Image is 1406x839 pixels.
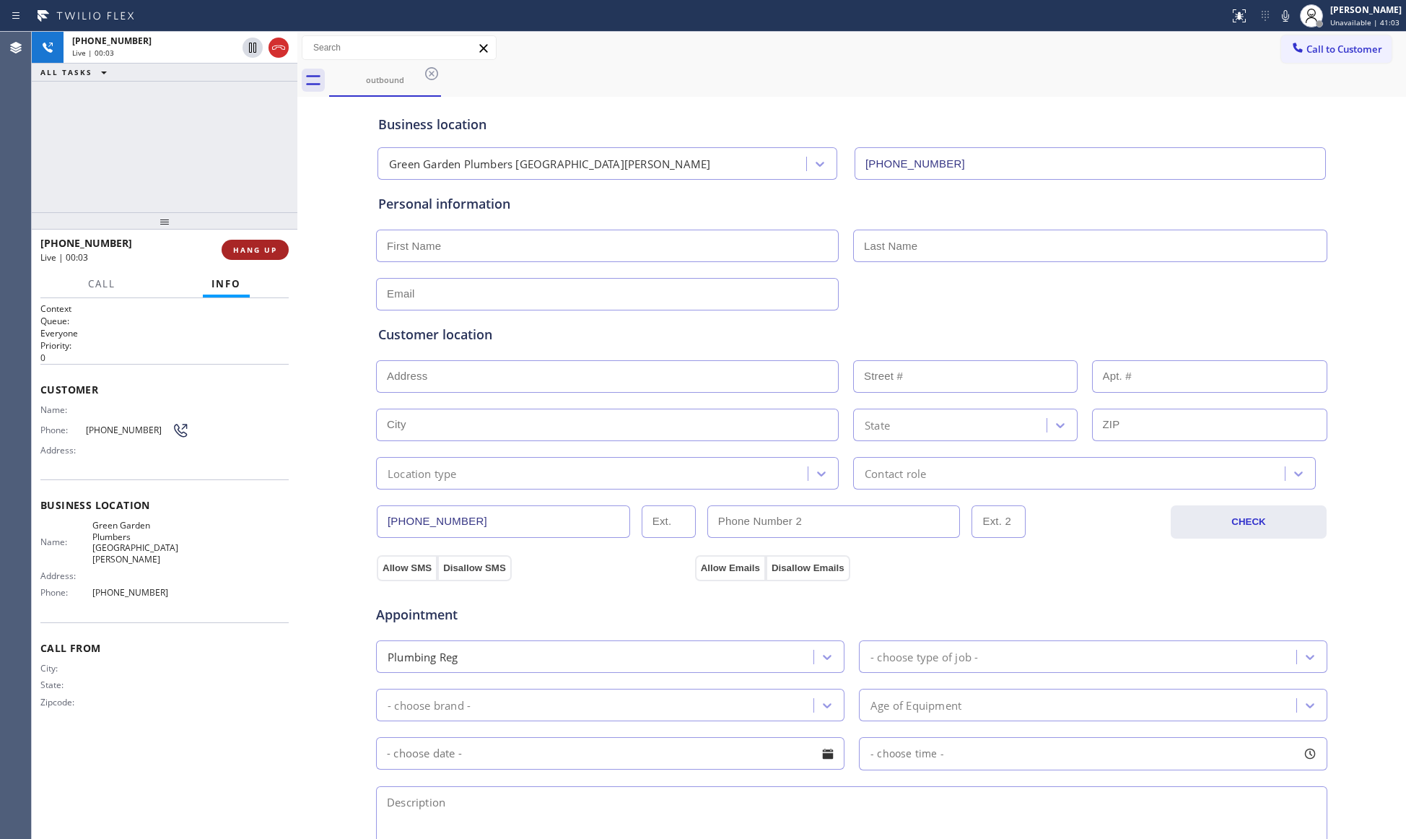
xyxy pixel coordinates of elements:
span: Address: [40,445,92,456]
span: Phone: [40,425,86,435]
input: Phone Number [377,505,630,538]
span: - choose time - [870,747,944,760]
button: ALL TASKS [32,64,121,81]
h1: Context [40,303,289,315]
span: [PHONE_NUMBER] [92,587,190,598]
div: outbound [331,74,440,85]
p: 0 [40,352,289,364]
div: Location type [388,465,457,482]
input: Search [302,36,496,59]
h2: Queue: [40,315,289,327]
div: - choose brand - [388,697,471,713]
input: Last Name [853,230,1327,262]
p: Everyone [40,327,289,339]
span: Appointment [376,605,691,625]
button: Allow SMS [377,555,437,581]
span: State: [40,679,92,690]
span: Green Garden Plumbers [GEOGRAPHIC_DATA][PERSON_NAME] [92,520,190,565]
span: Call [88,277,115,290]
div: Age of Equipment [870,697,961,713]
button: CHECK [1171,505,1327,539]
span: Live | 00:03 [40,251,88,264]
span: ALL TASKS [40,67,92,77]
span: Phone: [40,587,92,598]
input: Email [376,278,839,310]
div: Contact role [865,465,926,482]
button: Disallow SMS [437,555,512,581]
h2: Priority: [40,339,289,352]
span: HANG UP [233,245,277,255]
button: Hold Customer [243,38,263,58]
span: Name: [40,536,92,547]
button: Info [203,270,250,298]
span: [PHONE_NUMBER] [72,35,152,47]
input: ZIP [1092,409,1328,441]
input: Ext. 2 [971,505,1026,538]
span: City: [40,663,92,674]
div: Personal information [378,194,1325,214]
input: First Name [376,230,839,262]
input: Ext. [642,505,696,538]
span: Info [211,277,241,290]
div: Customer location [378,325,1325,344]
input: Address [376,360,839,393]
input: - choose date - [376,737,844,770]
span: Call to Customer [1306,43,1382,56]
div: [PERSON_NAME] [1330,4,1402,16]
input: City [376,409,839,441]
div: State [865,417,890,433]
input: Phone Number [855,147,1326,180]
button: HANG UP [222,240,289,260]
input: Apt. # [1092,360,1328,393]
div: Business location [378,115,1325,134]
span: Call From [40,641,289,655]
button: Call [79,270,124,298]
input: Street # [853,360,1078,393]
span: Live | 00:03 [72,48,114,58]
input: Phone Number 2 [707,505,961,538]
button: Hang up [268,38,289,58]
div: - choose type of job - [870,648,978,665]
span: Address: [40,570,92,581]
button: Allow Emails [695,555,766,581]
div: Green Garden Plumbers [GEOGRAPHIC_DATA][PERSON_NAME] [389,156,710,173]
span: [PHONE_NUMBER] [40,236,132,250]
span: Customer [40,383,289,396]
span: Name: [40,404,92,415]
span: Business location [40,498,289,512]
button: Mute [1275,6,1296,26]
span: Unavailable | 41:03 [1330,17,1400,27]
span: [PHONE_NUMBER] [86,425,172,435]
span: Zipcode: [40,697,92,708]
div: Plumbing Reg [388,648,458,665]
button: Call to Customer [1281,35,1392,63]
button: Disallow Emails [766,555,850,581]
